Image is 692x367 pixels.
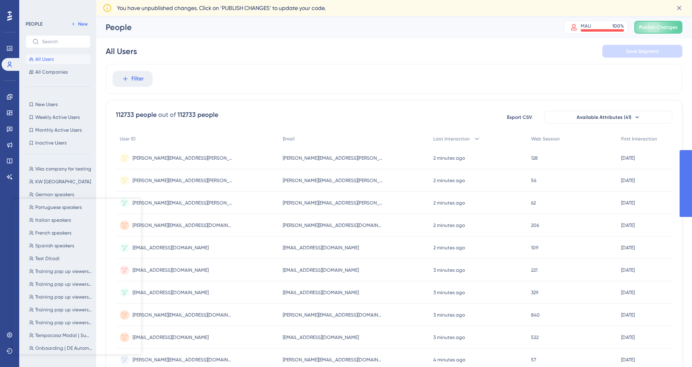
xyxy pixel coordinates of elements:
button: Vika company for testing [26,164,95,174]
button: Available Attributes (41) [544,111,672,124]
span: [EMAIL_ADDRESS][DOMAIN_NAME] [133,267,209,273]
span: [PERSON_NAME][EMAIL_ADDRESS][PERSON_NAME][DOMAIN_NAME] [283,200,383,206]
span: [PERSON_NAME][EMAIL_ADDRESS][DOMAIN_NAME] [283,357,383,363]
span: Email [283,136,295,142]
div: MAU [581,23,591,29]
span: New [78,21,88,27]
span: [PERSON_NAME][EMAIL_ADDRESS][PERSON_NAME][DOMAIN_NAME] [283,177,383,184]
span: Last Interaction [433,136,470,142]
button: German speakers [26,190,95,199]
time: [DATE] [621,200,635,206]
span: User ID [120,136,136,142]
div: out of [158,110,176,120]
time: 3 minutes ago [433,335,465,340]
span: [EMAIL_ADDRESS][DOMAIN_NAME] [283,245,359,251]
span: 128 [531,155,538,161]
span: [PERSON_NAME][EMAIL_ADDRESS][DOMAIN_NAME] [133,312,233,318]
div: People [106,22,544,33]
iframe: UserGuiding AI Assistant Launcher [658,335,682,359]
input: Search [42,39,84,44]
span: [EMAIL_ADDRESS][DOMAIN_NAME] [133,334,209,341]
time: 3 minutes ago [433,312,465,318]
button: New [68,19,91,29]
button: Weekly Active Users [26,112,91,122]
span: [EMAIL_ADDRESS][DOMAIN_NAME] [283,289,359,296]
button: Save Segment [602,45,682,58]
div: 100 % [612,23,624,29]
span: [EMAIL_ADDRESS][DOMAIN_NAME] [133,245,209,251]
button: Inactive Users [26,138,91,148]
button: New Users [26,100,91,109]
span: New Users [35,101,58,108]
span: German speakers [35,191,74,198]
time: 2 minutes ago [433,155,465,161]
button: KW [GEOGRAPHIC_DATA] [26,177,95,187]
div: PEOPLE [26,21,42,27]
time: [DATE] [621,335,635,340]
time: 3 minutes ago [433,267,465,273]
span: [PERSON_NAME][EMAIL_ADDRESS][DOMAIN_NAME] [133,357,233,363]
button: Export CSV [499,111,539,124]
span: [PERSON_NAME][EMAIL_ADDRESS][DOMAIN_NAME] [283,312,383,318]
span: 56 [531,177,536,184]
span: KW [GEOGRAPHIC_DATA] [35,178,91,185]
time: [DATE] [621,267,635,273]
time: [DATE] [621,155,635,161]
span: Filter [131,74,144,84]
div: 112733 people [177,110,218,120]
button: All Companies [26,67,91,77]
span: [PERSON_NAME][EMAIL_ADDRESS][DOMAIN_NAME] [133,222,233,229]
time: 4 minutes ago [433,357,465,363]
span: 206 [531,222,539,229]
span: 62 [531,200,536,206]
time: [DATE] [621,245,635,251]
span: Monthly Active Users [35,127,82,133]
span: 57 [531,357,536,363]
button: Monthly Active Users [26,125,91,135]
span: [EMAIL_ADDRESS][DOMAIN_NAME] [133,289,209,296]
span: [PERSON_NAME][EMAIL_ADDRESS][PERSON_NAME][DOMAIN_NAME] [283,155,383,161]
span: [EMAIL_ADDRESS][DOMAIN_NAME] [283,267,359,273]
span: 109 [531,245,538,251]
time: 2 minutes ago [433,200,465,206]
time: [DATE] [621,312,635,318]
span: Vika company for testing [35,166,91,172]
div: 112733 people [116,110,157,120]
span: Save Segment [626,48,659,54]
span: [PERSON_NAME][EMAIL_ADDRESS][PERSON_NAME][DOMAIN_NAME] [133,200,233,206]
span: 522 [531,334,539,341]
span: Web Session [531,136,560,142]
time: [DATE] [621,290,635,295]
time: [DATE] [621,178,635,183]
time: 2 minutes ago [433,178,465,183]
span: All Companies [35,69,68,75]
time: [DATE] [621,223,635,228]
span: Inactive Users [35,140,66,146]
span: First Interaction [621,136,657,142]
div: All Users [106,46,137,57]
span: Export CSV [507,114,532,120]
span: [PERSON_NAME][EMAIL_ADDRESS][DOMAIN_NAME] [283,222,383,229]
time: 2 minutes ago [433,245,465,251]
span: 329 [531,289,538,296]
span: [PERSON_NAME][EMAIL_ADDRESS][PERSON_NAME][DOMAIN_NAME] [133,177,233,184]
time: 2 minutes ago [433,223,465,228]
span: All Users [35,56,54,62]
button: All Users [26,54,91,64]
span: Weekly Active Users [35,114,80,120]
span: 840 [531,312,540,318]
span: You have unpublished changes. Click on ‘PUBLISH CHANGES’ to update your code. [117,3,326,13]
span: [PERSON_NAME][EMAIL_ADDRESS][PERSON_NAME][DOMAIN_NAME] [133,155,233,161]
button: Publish Changes [634,21,682,34]
time: [DATE] [621,357,635,363]
time: 3 minutes ago [433,290,465,295]
button: Filter [113,71,153,87]
span: 221 [531,267,537,273]
span: [EMAIL_ADDRESS][DOMAIN_NAME] [283,334,359,341]
span: Available Attributes (41) [577,114,632,120]
span: Publish Changes [639,24,678,30]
